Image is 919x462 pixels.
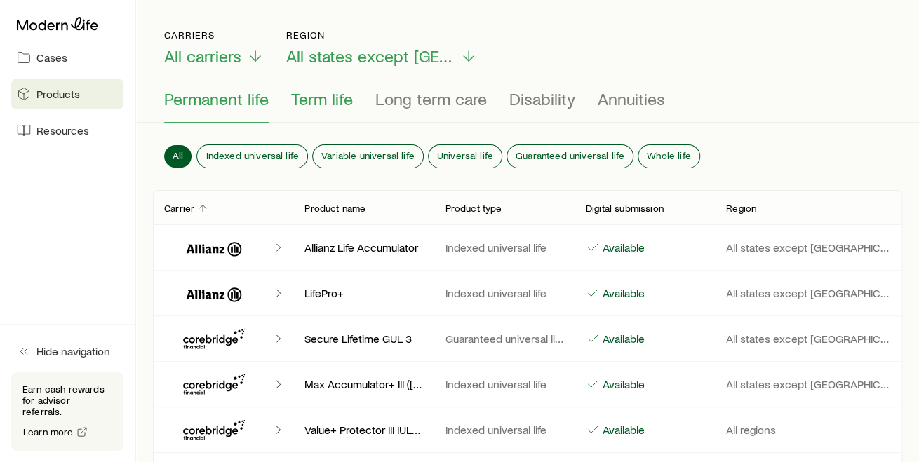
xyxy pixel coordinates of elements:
span: Indexed universal life [206,150,299,161]
p: Region [726,203,756,214]
p: Region [286,29,477,41]
a: Products [11,79,123,109]
p: Max Accumulator+ III ([DATE]) [304,377,422,391]
a: Resources [11,115,123,146]
p: Product name [304,203,365,214]
p: Carriers [164,29,264,41]
span: Whole life [647,150,691,161]
span: Disability [509,89,575,109]
p: All states except [GEOGRAPHIC_DATA] [726,332,891,346]
span: Cases [36,50,67,64]
p: All regions [726,423,891,437]
span: Products [36,87,80,101]
button: Whole life [638,145,699,168]
p: Indexed universal life [445,377,563,391]
p: Secure Lifetime GUL 3 [304,332,422,346]
a: Cases [11,42,123,73]
p: Guaranteed universal life [445,332,563,346]
p: Earn cash rewards for advisor referrals. [22,383,112,417]
span: Hide navigation [36,344,110,358]
button: Hide navigation [11,336,123,367]
p: Product type [445,203,502,214]
p: Carrier [164,203,194,214]
p: Available [600,377,645,391]
span: All states except [GEOGRAPHIC_DATA] [286,46,455,66]
p: Value+ Protector III IUL ([DATE]) [304,423,422,437]
span: Guaranteed universal life [516,150,624,161]
p: LifePro+ [304,286,422,300]
p: All states except [GEOGRAPHIC_DATA] [726,377,891,391]
p: Indexed universal life [445,423,563,437]
span: Variable universal life [321,150,415,161]
p: Indexed universal life [445,286,563,300]
p: Available [600,423,645,437]
p: All states except [GEOGRAPHIC_DATA] [726,286,891,300]
p: Allianz Life Accumulator [304,240,422,254]
span: All carriers [164,46,241,66]
button: CarriersAll carriers [164,29,264,67]
span: Annuities [598,89,665,109]
span: All [173,150,183,161]
div: Product types [164,89,891,123]
button: Variable universal life [313,145,423,168]
span: Permanent life [164,89,269,109]
span: Long term care [375,89,487,109]
span: Learn more [23,427,74,437]
p: Digital submission [586,203,664,214]
button: Indexed universal life [197,145,307,168]
p: Available [600,332,645,346]
p: Indexed universal life [445,240,563,254]
p: Available [600,240,645,254]
p: All states except [GEOGRAPHIC_DATA] [726,240,891,254]
button: RegionAll states except [GEOGRAPHIC_DATA] [286,29,477,67]
div: Earn cash rewards for advisor referrals.Learn more [11,372,123,451]
span: Universal life [437,150,493,161]
button: Universal life [429,145,502,168]
button: Guaranteed universal life [507,145,633,168]
span: Resources [36,123,89,137]
p: Available [600,286,645,300]
span: Term life [291,89,353,109]
button: All [164,145,192,168]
